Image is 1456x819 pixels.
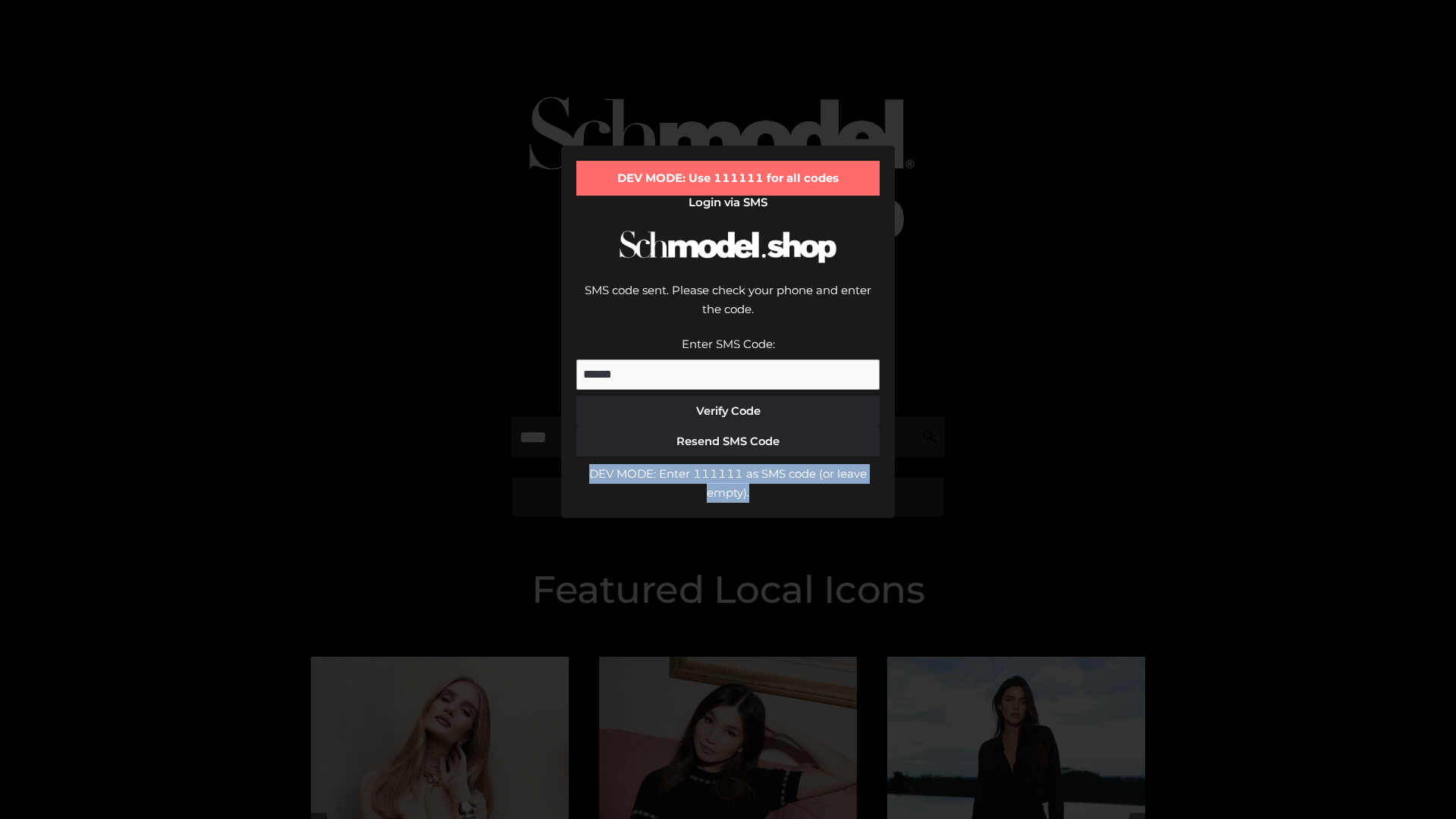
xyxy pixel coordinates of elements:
div: DEV MODE: Enter 111111 as SMS code (or leave empty). [576,464,880,503]
button: Verify Code [576,396,880,426]
h2: Login via SMS [576,196,880,209]
button: Resend SMS Code [576,426,880,457]
img: Schmodel Logo [614,217,842,277]
label: Enter SMS Code: [682,337,775,351]
div: SMS code sent. Please check your phone and enter the code. [576,281,880,334]
div: DEV MODE: Use 111111 for all codes [576,161,880,196]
